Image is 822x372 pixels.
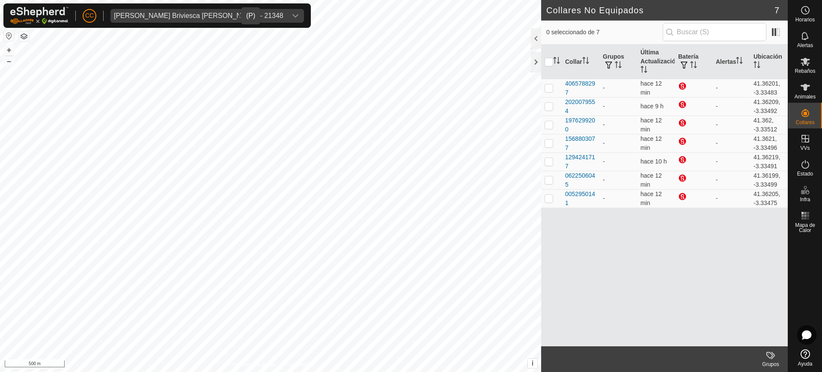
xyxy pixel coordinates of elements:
span: CC [85,11,94,20]
th: Grupos [599,45,637,79]
th: Collar [562,45,599,79]
div: [PERSON_NAME] Briviesca [PERSON_NAME] - 21348 [114,12,283,19]
th: Alertas [712,45,750,79]
span: 26 ago 2025, 3:34 [640,158,667,165]
span: Collares [795,120,814,125]
p-sorticon: Activar para ordenar [615,62,622,69]
th: Última Actualización [637,45,675,79]
span: Horarios [795,17,815,22]
td: - [712,79,750,97]
td: - [712,97,750,116]
button: – [4,56,14,66]
button: + [4,45,14,55]
span: Rebaños [795,68,815,74]
span: Animales [795,94,816,99]
td: - [599,134,637,152]
div: dropdown trigger [287,9,304,23]
div: 1976299200 [565,116,596,134]
div: 2020079554 [565,98,596,116]
span: 26 ago 2025, 13:33 [640,190,662,206]
a: Ayuda [788,346,822,370]
img: Logo Gallagher [10,7,68,24]
p-sorticon: Activar para ordenar [582,58,589,65]
a: Contáctenos [286,361,315,369]
p-sorticon: Activar para ordenar [640,67,647,74]
span: 0 seleccionado de 7 [546,28,663,37]
div: 0622506045 [565,171,596,189]
span: 26 ago 2025, 13:34 [640,80,662,96]
div: Grupos [753,360,788,368]
button: Restablecer Mapa [4,31,14,41]
td: - [599,171,637,189]
p-sorticon: Activar para ordenar [690,62,697,69]
div: 1568803077 [565,134,596,152]
td: - [712,116,750,134]
span: 26 ago 2025, 13:34 [640,117,662,133]
span: Mapa de Calor [790,223,820,233]
div: 0052950141 [565,190,596,208]
span: 26 ago 2025, 13:33 [640,172,662,188]
td: 41.36201, -3.33483 [750,79,788,97]
th: Batería [675,45,712,79]
span: Jose Luis Briviesca Simon - 21348 [110,9,287,23]
td: 41.362, -3.33512 [750,116,788,134]
a: Política de Privacidad [226,361,276,369]
td: 41.36205, -3.33475 [750,189,788,208]
th: Ubicación [750,45,788,79]
div: 4065788297 [565,79,596,97]
span: i [532,360,533,367]
td: 41.3621, -3.33496 [750,134,788,152]
p-sorticon: Activar para ordenar [753,62,760,69]
button: Capas del Mapa [19,31,29,42]
span: Ayuda [798,361,813,366]
td: - [599,97,637,116]
span: 26 ago 2025, 13:33 [640,135,662,151]
input: Buscar (S) [663,23,766,41]
span: 7 [774,4,779,17]
td: - [599,189,637,208]
div: 1294241717 [565,153,596,171]
span: VVs [800,146,810,151]
span: Estado [797,171,813,176]
td: - [712,171,750,189]
td: 41.36219, -3.33491 [750,152,788,171]
td: - [712,189,750,208]
button: i [528,359,537,368]
td: - [599,79,637,97]
td: - [599,152,637,171]
td: - [712,134,750,152]
h2: Collares No Equipados [546,5,774,15]
p-sorticon: Activar para ordenar [553,58,560,65]
td: 41.36199, -3.33499 [750,171,788,189]
p-sorticon: Activar para ordenar [736,58,743,65]
td: - [712,152,750,171]
span: 26 ago 2025, 4:33 [640,103,664,110]
td: 41.36209, -3.33492 [750,97,788,116]
td: - [599,116,637,134]
span: Alertas [797,43,813,48]
span: Infra [800,197,810,202]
